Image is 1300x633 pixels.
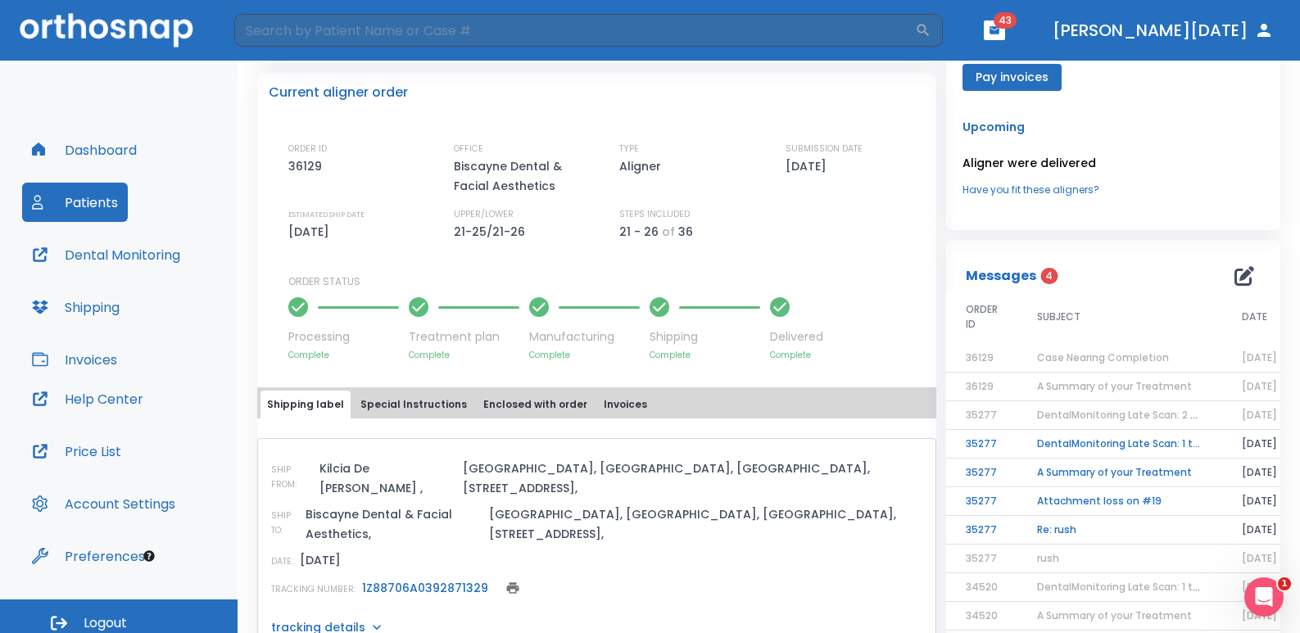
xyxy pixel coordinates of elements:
span: 34520 [966,580,998,594]
p: [GEOGRAPHIC_DATA], [GEOGRAPHIC_DATA], [GEOGRAPHIC_DATA], [STREET_ADDRESS], [463,459,922,498]
span: 43 [994,12,1017,29]
p: Messages [966,266,1036,286]
div: Tooltip anchor [142,549,156,563]
td: [DATE] [1222,487,1297,516]
input: Search by Patient Name or Case # [234,14,915,47]
p: [DATE] [786,156,832,176]
a: Have you fit these aligners? [963,183,1264,197]
p: [GEOGRAPHIC_DATA], [GEOGRAPHIC_DATA], [GEOGRAPHIC_DATA], [STREET_ADDRESS], [489,504,922,544]
p: UPPER/LOWER [454,207,514,222]
td: DentalMonitoring Late Scan: 1 to 2 Weeks Notification [1017,430,1222,459]
p: 21 - 26 [619,222,659,242]
p: Complete [529,349,640,361]
td: [DATE] [1222,516,1297,545]
span: [DATE] [1242,408,1277,422]
span: Case Nearing Completion [1037,350,1169,364]
p: Delivered [770,328,823,346]
button: Shipping label [260,391,351,418]
span: 34520 [966,608,998,622]
img: Orthosnap [20,13,193,47]
button: Invoices [22,340,127,379]
button: Account Settings [22,484,185,523]
td: A Summary of your Treatment [1017,459,1222,487]
p: TRACKING NUMBER: [271,582,356,597]
p: [DATE] [288,222,335,242]
p: Current aligner order [269,83,408,102]
p: Upcoming [963,117,1264,137]
p: OFFICE [454,142,483,156]
p: Shipping [650,328,760,346]
span: ORDER ID [966,302,998,332]
span: [DATE] [1242,379,1277,393]
span: rush [1037,551,1059,565]
td: 35277 [946,459,1017,487]
button: Dental Monitoring [22,235,190,274]
p: 36129 [288,156,328,176]
p: Aligner [619,156,667,176]
a: Help Center [22,379,153,418]
button: Dashboard [22,130,147,170]
span: A Summary of your Treatment [1037,379,1192,393]
button: print [501,576,524,599]
p: of [662,222,675,242]
p: [DATE] [300,550,341,570]
span: A Summary of your Treatment [1037,608,1192,622]
p: Processing [288,328,399,346]
span: [DATE] [1242,608,1277,622]
button: Price List [22,432,131,471]
p: Manufacturing [529,328,640,346]
iframe: Intercom live chat [1244,577,1284,617]
td: Attachment loss on #19 [1017,487,1222,516]
p: 21-25/21-26 [454,222,531,242]
p: SHIP TO: [271,509,299,538]
span: Logout [84,614,127,632]
td: Re: rush [1017,516,1222,545]
button: Patients [22,183,128,222]
p: Biscayne Dental & Facial Aesthetics [454,156,593,196]
p: ORDER STATUS [288,274,925,289]
button: Shipping [22,287,129,327]
span: 35277 [966,551,997,565]
button: [PERSON_NAME][DATE] [1046,16,1280,45]
p: DATE: [271,554,293,569]
span: 36129 [966,379,994,393]
td: [DATE] [1222,459,1297,487]
span: 36129 [966,350,994,364]
p: Complete [409,349,519,361]
button: Preferences [22,536,155,576]
a: 1Z88706A0392871329 [362,580,488,596]
p: Complete [770,349,823,361]
button: Invoices [597,391,654,418]
span: [DATE] [1242,551,1277,565]
p: Complete [288,349,399,361]
span: DATE [1242,310,1267,324]
p: 36 [678,222,693,242]
p: TYPE [619,142,639,156]
p: ORDER ID [288,142,327,156]
button: Enclosed with order [477,391,594,418]
td: 35277 [946,516,1017,545]
td: [DATE] [1222,430,1297,459]
p: ESTIMATED SHIP DATE [288,207,365,222]
p: Kilcia De [PERSON_NAME] , [319,459,456,498]
span: 4 [1040,268,1058,284]
p: STEPS INCLUDED [619,207,690,222]
span: 1 [1278,577,1291,590]
p: Treatment plan [409,328,519,346]
span: [DATE] [1242,580,1277,594]
p: Biscayne Dental & Facial Aesthetics, [306,504,483,544]
p: SHIP FROM: [271,463,313,492]
td: 35277 [946,430,1017,459]
p: SUBMISSION DATE [786,142,863,156]
span: [DATE] [1242,350,1277,364]
button: Special Instructions [354,391,473,418]
p: Aligner were delivered [963,153,1264,173]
